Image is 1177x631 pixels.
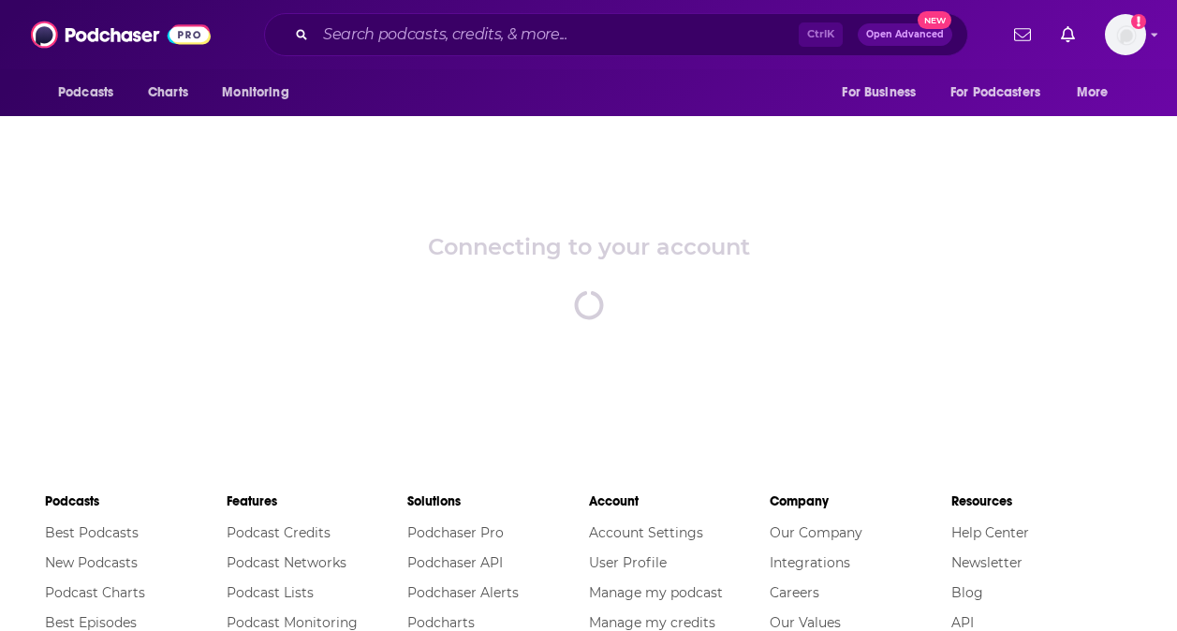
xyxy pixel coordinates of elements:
[589,485,771,518] li: Account
[938,75,1067,110] button: open menu
[148,80,188,106] span: Charts
[589,614,715,631] a: Manage my credits
[589,554,667,571] a: User Profile
[45,485,227,518] li: Podcasts
[770,584,819,601] a: Careers
[1053,19,1082,51] a: Show notifications dropdown
[770,524,862,541] a: Our Company
[1105,14,1146,55] img: User Profile
[407,584,519,601] a: Podchaser Alerts
[45,584,145,601] a: Podcast Charts
[45,554,138,571] a: New Podcasts
[1077,80,1109,106] span: More
[407,554,503,571] a: Podchaser API
[407,614,475,631] a: Podcharts
[842,80,916,106] span: For Business
[407,524,504,541] a: Podchaser Pro
[1007,19,1038,51] a: Show notifications dropdown
[136,75,199,110] a: Charts
[316,20,799,50] input: Search podcasts, credits, & more...
[950,80,1040,106] span: For Podcasters
[1064,75,1132,110] button: open menu
[858,23,952,46] button: Open AdvancedNew
[589,584,723,601] a: Manage my podcast
[1131,14,1146,29] svg: Add a profile image
[770,485,951,518] li: Company
[589,524,703,541] a: Account Settings
[1105,14,1146,55] span: Logged in as eseto
[951,614,974,631] a: API
[227,554,346,571] a: Podcast Networks
[45,75,138,110] button: open menu
[770,554,850,571] a: Integrations
[428,233,750,260] div: Connecting to your account
[222,80,288,106] span: Monitoring
[227,524,331,541] a: Podcast Credits
[227,584,314,601] a: Podcast Lists
[58,80,113,106] span: Podcasts
[951,524,1029,541] a: Help Center
[1105,14,1146,55] button: Show profile menu
[31,17,211,52] img: Podchaser - Follow, Share and Rate Podcasts
[227,485,408,518] li: Features
[829,75,939,110] button: open menu
[866,30,944,39] span: Open Advanced
[209,75,313,110] button: open menu
[45,524,139,541] a: Best Podcasts
[951,485,1133,518] li: Resources
[264,13,968,56] div: Search podcasts, credits, & more...
[227,614,358,631] a: Podcast Monitoring
[951,584,983,601] a: Blog
[951,554,1023,571] a: Newsletter
[918,11,951,29] span: New
[45,614,137,631] a: Best Episodes
[799,22,843,47] span: Ctrl K
[407,485,589,518] li: Solutions
[770,614,841,631] a: Our Values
